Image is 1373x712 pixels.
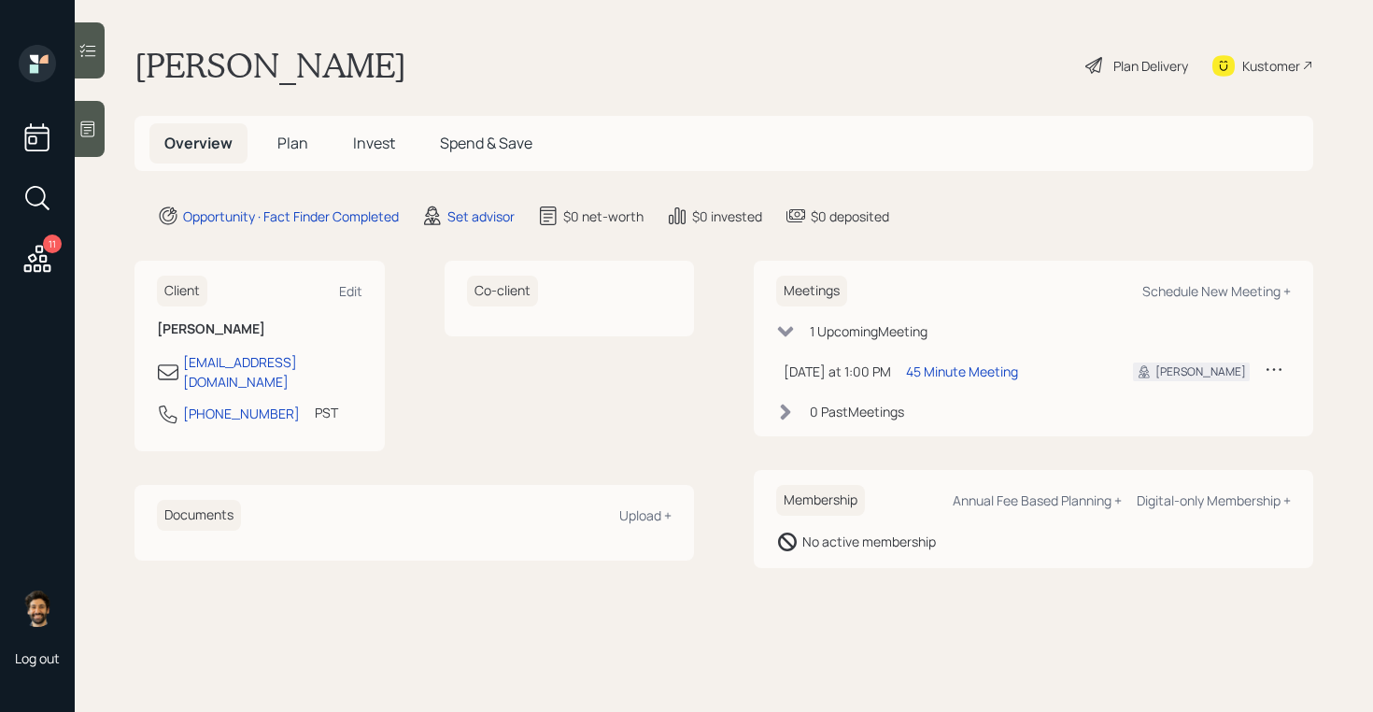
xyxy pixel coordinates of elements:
h6: Documents [157,500,241,531]
span: Spend & Save [440,133,532,153]
div: Edit [339,282,362,300]
div: Kustomer [1242,56,1300,76]
div: [EMAIL_ADDRESS][DOMAIN_NAME] [183,352,362,392]
div: Annual Fee Based Planning + [953,491,1122,509]
div: 45 Minute Meeting [906,362,1018,381]
h6: [PERSON_NAME] [157,321,362,337]
div: [PHONE_NUMBER] [183,404,300,423]
div: Upload + [619,506,672,524]
h6: Meetings [776,276,847,306]
div: 11 [43,235,62,253]
div: PST [315,403,338,422]
div: $0 invested [692,206,762,226]
div: Digital-only Membership + [1137,491,1291,509]
div: Plan Delivery [1113,56,1188,76]
h6: Co-client [467,276,538,306]
h6: Membership [776,485,865,516]
div: Log out [15,649,60,667]
span: Invest [353,133,395,153]
div: Opportunity · Fact Finder Completed [183,206,399,226]
div: Schedule New Meeting + [1142,282,1291,300]
div: No active membership [802,532,936,551]
div: 0 Past Meeting s [810,402,904,421]
span: Plan [277,133,308,153]
div: [PERSON_NAME] [1155,363,1246,380]
h6: Client [157,276,207,306]
div: [DATE] at 1:00 PM [784,362,891,381]
h1: [PERSON_NAME] [134,45,406,86]
div: $0 net-worth [563,206,644,226]
div: 1 Upcoming Meeting [810,321,927,341]
span: Overview [164,133,233,153]
img: eric-schwartz-headshot.png [19,590,56,627]
div: Set advisor [447,206,515,226]
div: $0 deposited [811,206,889,226]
